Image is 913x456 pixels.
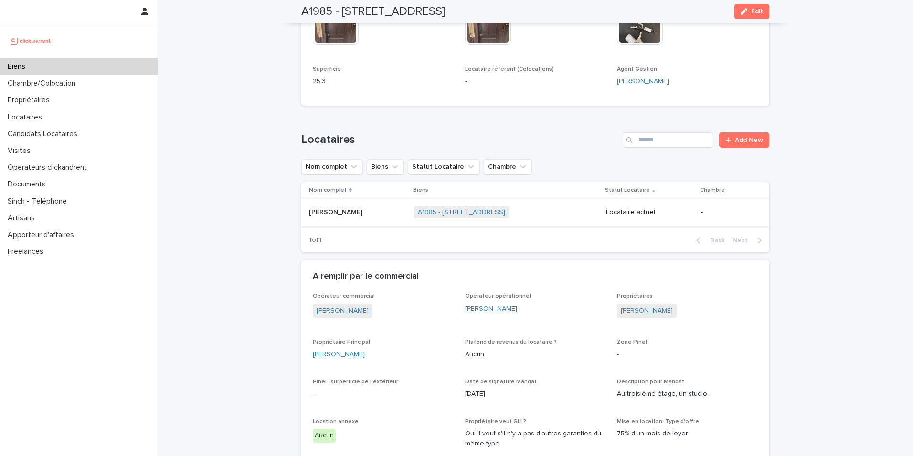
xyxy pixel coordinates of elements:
[313,389,454,399] p: -
[689,236,729,245] button: Back
[301,5,445,19] h2: A1985 - [STREET_ADDRESS]
[719,132,769,148] a: Add New
[4,113,50,122] p: Locataires
[4,247,51,256] p: Freelances
[605,185,650,195] p: Statut Locataire
[4,62,33,71] p: Biens
[313,349,365,359] a: [PERSON_NAME]
[4,163,95,172] p: Operateurs clickandrent
[418,208,505,217] a: A1985 - [STREET_ADDRESS]
[4,197,74,206] p: Sinch - Téléphone
[700,185,725,195] p: Chambre
[729,236,769,245] button: Next
[313,379,398,385] span: Pinel : surperficie de l'extérieur
[617,419,699,424] span: Mise en location: Type d'offre
[465,339,557,345] span: Plafond de revenus du locataire ?
[733,237,754,244] span: Next
[734,4,769,19] button: Edit
[617,379,684,385] span: Description pour Mandat
[313,429,336,443] div: Aucun
[465,66,554,72] span: Locataire référent (Colocations)
[4,146,38,155] p: Visites
[465,76,606,87] p: -
[621,306,673,316] a: [PERSON_NAME]
[367,159,404,174] button: Biens
[313,339,370,345] span: Propriétaire Principal
[301,199,769,227] tr: [PERSON_NAME][PERSON_NAME] A1985 - [STREET_ADDRESS] Locataire actuel-
[617,349,758,359] p: -
[313,66,341,72] span: Superficie
[309,185,347,195] p: Nom complet
[4,214,42,223] p: Artisans
[8,31,54,50] img: UCB0brd3T0yccxBKYDjQ
[617,429,758,439] p: 75% d'un mois de loyer
[465,304,517,314] a: [PERSON_NAME]
[735,137,763,143] span: Add New
[4,96,57,105] p: Propriétaires
[704,237,725,244] span: Back
[465,379,537,385] span: Date de signature Mandat
[313,293,375,299] span: Opérateur commercial
[309,206,364,217] p: [PERSON_NAME]
[317,306,369,316] a: [PERSON_NAME]
[301,133,619,147] h1: Locataires
[4,180,53,189] p: Documents
[623,132,713,148] input: Search
[301,228,329,252] p: 1 of 1
[606,208,693,217] p: Locataire actuel
[465,419,526,424] span: Propriétaire veut GLI ?
[617,76,669,87] a: [PERSON_NAME]
[617,66,657,72] span: Agent Gestion
[617,293,653,299] span: Propriétaires
[4,130,85,139] p: Candidats Locataires
[465,389,606,399] p: [DATE]
[465,349,606,359] p: Aucun
[313,419,359,424] span: Location annexe
[301,159,363,174] button: Nom complet
[465,293,531,299] span: Opérateur opérationnel
[4,79,83,88] p: Chambre/Colocation
[465,429,606,449] p: Oui il veut s'il n'y a pas d'autres garanties du même type
[484,159,532,174] button: Chambre
[751,8,763,15] span: Edit
[408,159,480,174] button: Statut Locataire
[701,208,754,217] p: -
[617,389,758,399] p: Au troisième étage, un studio.
[313,271,419,282] h2: A remplir par le commercial
[313,76,454,87] p: 25.3
[617,339,647,345] span: Zone Pinel
[413,185,428,195] p: Biens
[4,230,82,239] p: Apporteur d'affaires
